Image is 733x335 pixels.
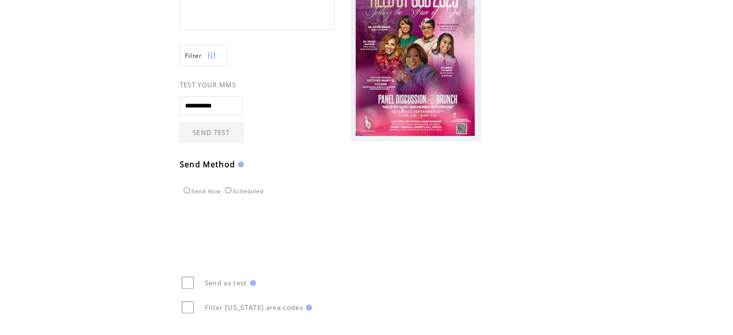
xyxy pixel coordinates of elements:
img: filters.png [207,45,216,67]
img: help.gif [303,305,312,310]
span: Filter [US_STATE] area codes [205,303,303,312]
img: help.gif [235,161,244,167]
span: TEST YOUR MMS [180,80,236,89]
a: Filter [180,44,228,66]
input: Scheduled [225,187,231,193]
a: SEND TEST [180,123,243,142]
span: Show filters [185,52,202,60]
span: Send as test [205,279,247,287]
span: Send Method [180,159,236,170]
label: Send Now [181,188,221,194]
img: help.gif [247,280,256,286]
label: Scheduled [223,188,264,194]
input: Send Now [184,187,190,193]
